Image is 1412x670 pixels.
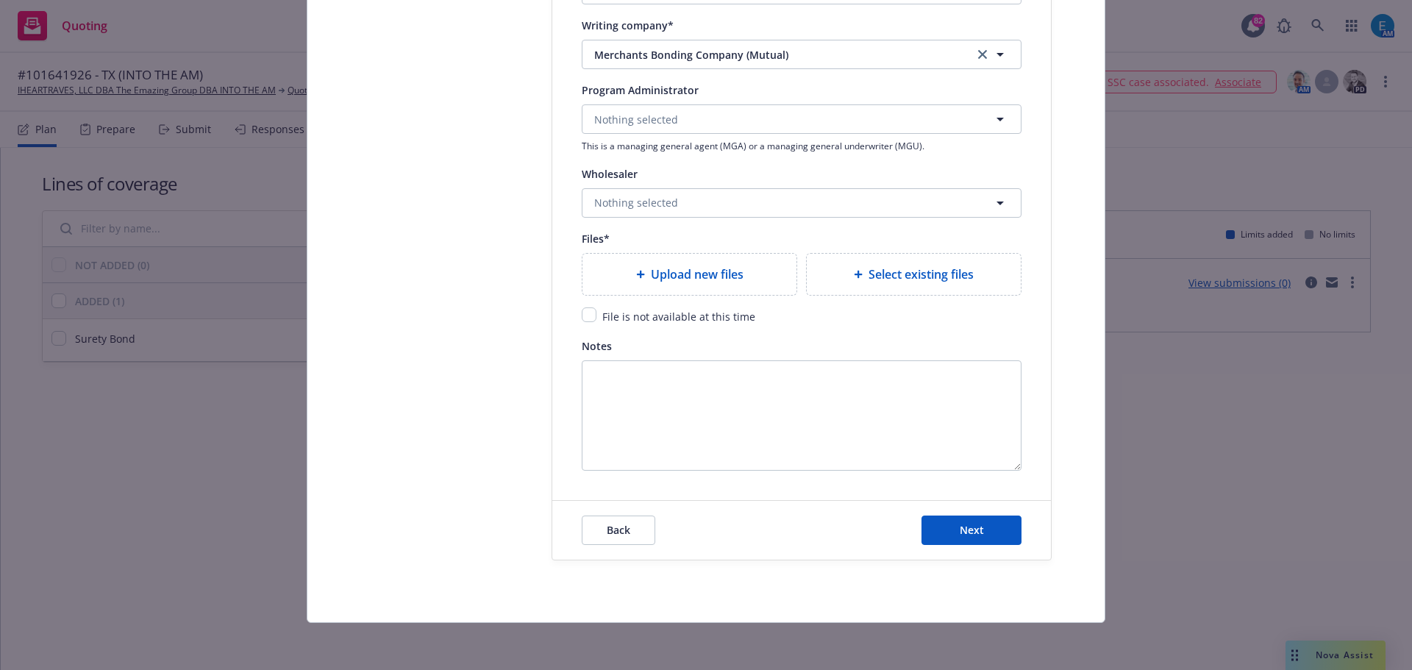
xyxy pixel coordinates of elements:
[582,253,797,296] div: Upload new files
[806,253,1021,296] div: Select existing files
[582,104,1021,134] button: Nothing selected
[602,310,755,324] span: File is not available at this time
[594,112,678,127] span: Nothing selected
[582,40,1021,69] button: Merchants Bonding Company (Mutual)clear selection
[582,18,674,32] span: Writing company*
[582,339,612,353] span: Notes
[582,516,655,545] button: Back
[974,46,991,63] a: clear selection
[960,523,984,537] span: Next
[582,167,638,181] span: Wholesaler
[869,265,974,283] span: Select existing files
[921,516,1021,545] button: Next
[594,47,952,63] span: Merchants Bonding Company (Mutual)
[594,195,678,210] span: Nothing selected
[582,232,610,246] span: Files*
[607,523,630,537] span: Back
[582,140,1021,152] span: This is a managing general agent (MGA) or a managing general underwriter (MGU).
[651,265,744,283] span: Upload new files
[582,83,699,97] span: Program Administrator
[582,188,1021,218] button: Nothing selected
